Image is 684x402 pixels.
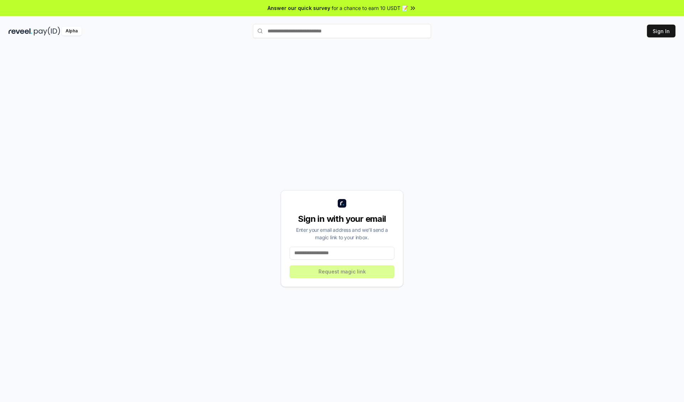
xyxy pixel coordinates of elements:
span: Answer our quick survey [268,4,330,12]
img: pay_id [34,27,60,36]
button: Sign In [647,25,675,37]
span: for a chance to earn 10 USDT 📝 [332,4,408,12]
img: logo_small [338,199,346,208]
img: reveel_dark [9,27,32,36]
div: Enter your email address and we’ll send a magic link to your inbox. [290,226,394,241]
div: Sign in with your email [290,213,394,225]
div: Alpha [62,27,82,36]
